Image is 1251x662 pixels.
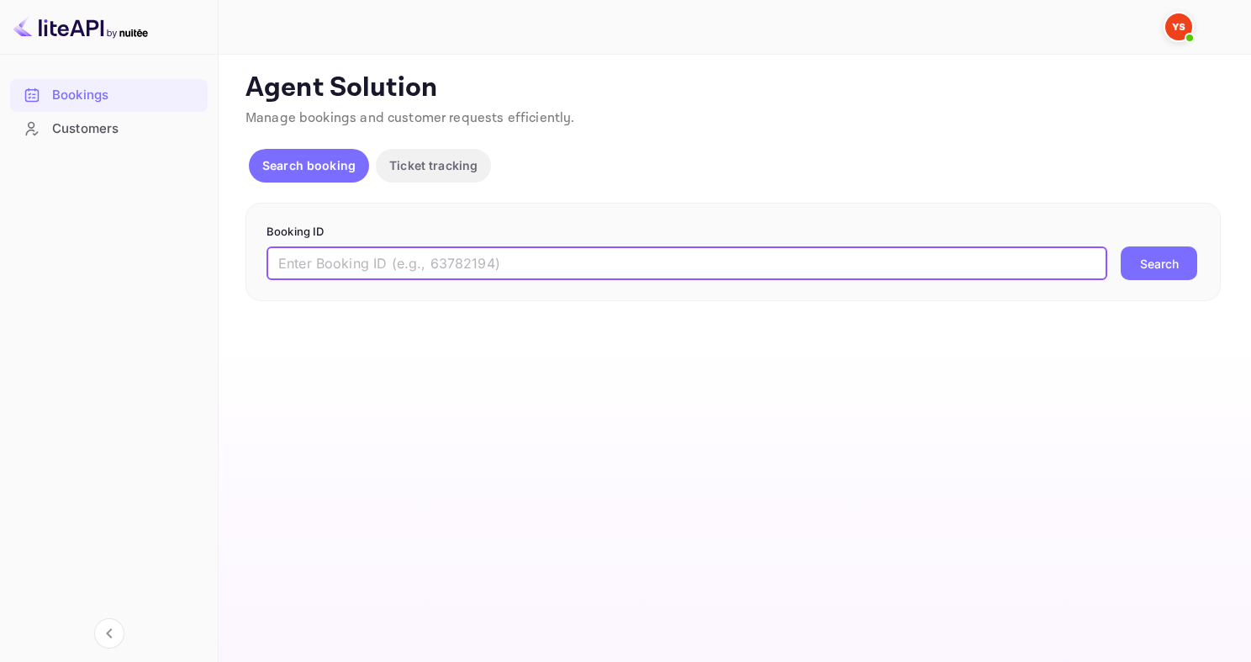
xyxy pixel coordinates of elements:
[1165,13,1192,40] img: Yandex Support
[1121,246,1197,280] button: Search
[52,119,199,139] div: Customers
[10,113,208,146] div: Customers
[94,618,124,649] button: Collapse navigation
[267,246,1107,280] input: Enter Booking ID (e.g., 63782194)
[245,109,575,127] span: Manage bookings and customer requests efficiently.
[10,79,208,112] div: Bookings
[267,224,1200,241] p: Booking ID
[10,79,208,110] a: Bookings
[389,156,478,174] p: Ticket tracking
[245,71,1221,105] p: Agent Solution
[13,13,148,40] img: LiteAPI logo
[52,86,199,105] div: Bookings
[10,113,208,144] a: Customers
[262,156,356,174] p: Search booking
